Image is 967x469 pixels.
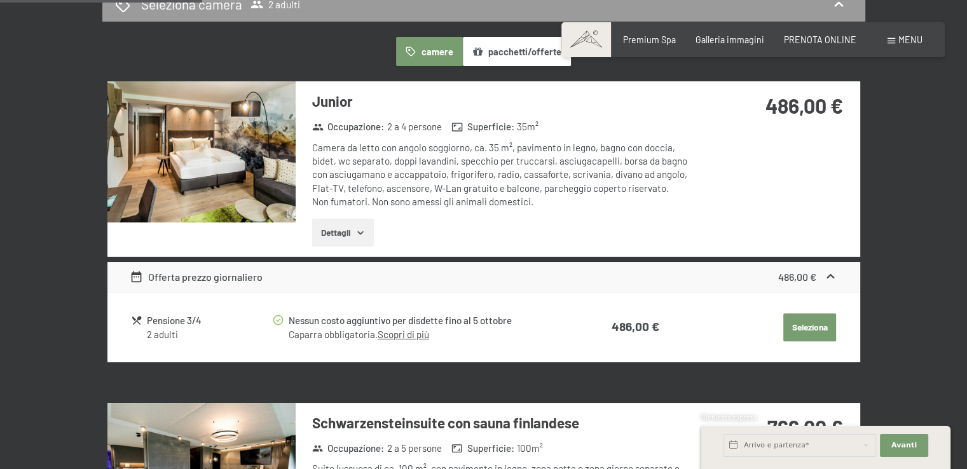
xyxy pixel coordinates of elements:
[701,413,757,421] span: Richiesta express
[312,219,374,247] button: Dettagli
[765,93,843,118] strong: 486,00 €
[784,34,856,45] a: PRENOTA ONLINE
[147,313,271,328] div: Pensione 3/4
[451,120,514,133] strong: Superficie :
[289,313,553,328] div: Nessun costo aggiuntivo per disdette fino al 5 ottobre
[312,413,690,433] h3: Schwarzensteinsuite con sauna finlandese
[451,442,514,455] strong: Superficie :
[783,313,836,341] button: Seleziona
[396,37,462,66] button: camere
[880,434,928,457] button: Avanti
[312,92,690,111] h3: Junior
[517,442,543,455] span: 100 m²
[387,442,442,455] span: 2 a 5 persone
[107,262,860,292] div: Offerta prezzo giornaliero486,00 €
[312,442,385,455] strong: Occupazione :
[778,271,816,283] strong: 486,00 €
[312,141,690,208] div: Camera da letto con angolo soggiorno, ca. 35 m², pavimento in legno, bagno con doccia, bidet, wc ...
[517,120,538,133] span: 35 m²
[891,440,917,451] span: Avanti
[107,81,296,222] img: mss_renderimg.php
[623,34,676,45] a: Premium Spa
[898,34,922,45] span: Menu
[289,328,553,341] div: Caparra obbligatoria.
[612,319,659,334] strong: 486,00 €
[312,120,385,133] strong: Occupazione :
[696,34,764,45] a: Galleria immagini
[130,269,263,285] div: Offerta prezzo giornaliero
[387,120,442,133] span: 2 a 4 persone
[463,37,571,66] button: pacchetti/offerte
[147,328,271,341] div: 2 adulti
[378,329,429,340] a: Scopri di più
